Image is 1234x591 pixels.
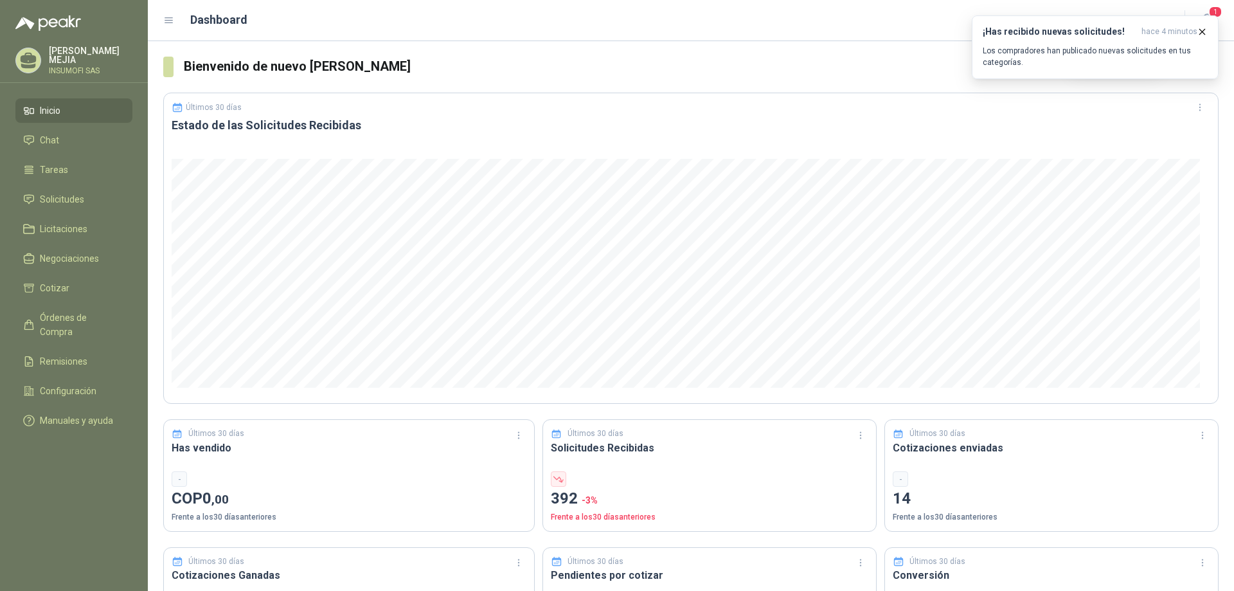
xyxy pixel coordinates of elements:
a: Órdenes de Compra [15,305,132,344]
a: Configuración [15,379,132,403]
h1: Dashboard [190,11,247,29]
span: Manuales y ayuda [40,414,113,428]
p: Frente a los 30 días anteriores [893,511,1210,523]
button: ¡Has recibido nuevas solicitudes!hace 4 minutos Los compradores han publicado nuevas solicitudes ... [972,15,1219,79]
span: ,00 [211,492,229,507]
a: Remisiones [15,349,132,374]
span: Órdenes de Compra [40,311,120,339]
h3: Bienvenido de nuevo [PERSON_NAME] [184,57,1219,77]
span: Configuración [40,384,96,398]
p: [PERSON_NAME] MEJIA [49,46,132,64]
p: Últimos 30 días [909,428,965,440]
span: Chat [40,133,59,147]
span: Tareas [40,163,68,177]
button: 1 [1195,9,1219,32]
p: COP [172,487,526,511]
div: - [893,471,908,487]
span: Solicitudes [40,192,84,206]
p: Frente a los 30 días anteriores [172,511,526,523]
h3: Estado de las Solicitudes Recibidas [172,118,1210,133]
span: hace 4 minutos [1141,26,1197,37]
a: Inicio [15,98,132,123]
p: Últimos 30 días [909,556,965,568]
h3: Solicitudes Recibidas [551,440,868,456]
a: Tareas [15,158,132,182]
a: Licitaciones [15,217,132,241]
p: Últimos 30 días [568,556,623,568]
span: Inicio [40,104,60,118]
p: 14 [893,487,1210,511]
span: 1 [1208,6,1222,18]
a: Chat [15,128,132,152]
div: - [172,471,187,487]
p: Últimos 30 días [186,103,242,112]
p: INSUMOFI SAS [49,67,132,75]
h3: Conversión [893,567,1210,583]
span: Remisiones [40,354,87,368]
span: Licitaciones [40,222,87,236]
p: Últimos 30 días [188,556,244,568]
span: Cotizar [40,281,69,295]
h3: Cotizaciones enviadas [893,440,1210,456]
p: 392 [551,487,868,511]
span: -3 % [582,495,598,505]
h3: Pendientes por cotizar [551,567,868,583]
a: Cotizar [15,276,132,300]
a: Manuales y ayuda [15,408,132,433]
span: 0 [202,489,229,507]
a: Solicitudes [15,187,132,212]
h3: Has vendido [172,440,526,456]
p: Últimos 30 días [568,428,623,440]
span: Negociaciones [40,251,99,266]
p: Frente a los 30 días anteriores [551,511,868,523]
a: Negociaciones [15,246,132,271]
h3: Cotizaciones Ganadas [172,567,526,583]
h3: ¡Has recibido nuevas solicitudes! [983,26,1136,37]
img: Logo peakr [15,15,81,31]
p: Últimos 30 días [188,428,244,440]
p: Los compradores han publicado nuevas solicitudes en tus categorías. [983,45,1208,68]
